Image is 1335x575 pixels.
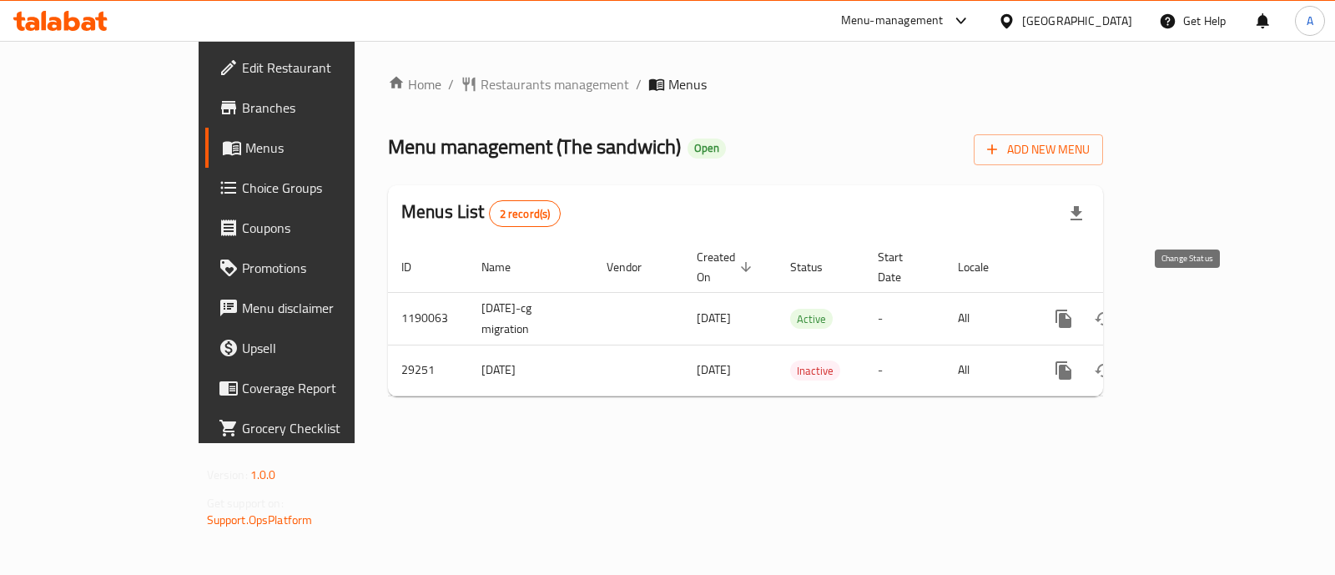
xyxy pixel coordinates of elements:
[205,128,421,168] a: Menus
[205,288,421,328] a: Menu disclaimer
[388,242,1217,396] table: enhanced table
[205,248,421,288] a: Promotions
[388,345,468,396] td: 29251
[401,257,433,277] span: ID
[205,168,421,208] a: Choice Groups
[1056,194,1096,234] div: Export file
[607,257,663,277] span: Vendor
[388,292,468,345] td: 1190063
[205,88,421,128] a: Branches
[490,206,561,222] span: 2 record(s)
[207,492,284,514] span: Get support on:
[242,418,408,438] span: Grocery Checklist
[207,464,248,486] span: Version:
[987,139,1090,160] span: Add New Menu
[668,74,707,94] span: Menus
[697,247,757,287] span: Created On
[242,218,408,238] span: Coupons
[790,257,844,277] span: Status
[242,298,408,318] span: Menu disclaimer
[1030,242,1217,293] th: Actions
[401,199,561,227] h2: Menus List
[697,359,731,381] span: [DATE]
[468,292,593,345] td: [DATE]-cg migration
[1084,351,1124,391] button: Change Status
[864,345,945,396] td: -
[790,310,833,329] span: Active
[242,258,408,278] span: Promotions
[242,58,408,78] span: Edit Restaurant
[974,134,1103,165] button: Add New Menu
[697,307,731,329] span: [DATE]
[1044,299,1084,339] button: more
[1307,12,1313,30] span: A
[688,141,726,155] span: Open
[841,11,944,31] div: Menu-management
[1022,12,1132,30] div: [GEOGRAPHIC_DATA]
[468,345,593,396] td: [DATE]
[688,139,726,159] div: Open
[790,309,833,329] div: Active
[388,128,681,165] span: Menu management ( The sandwich )
[207,509,313,531] a: Support.OpsPlatform
[242,378,408,398] span: Coverage Report
[242,98,408,118] span: Branches
[250,464,276,486] span: 1.0.0
[245,138,408,158] span: Menus
[636,74,642,94] li: /
[461,74,629,94] a: Restaurants management
[945,345,1030,396] td: All
[205,48,421,88] a: Edit Restaurant
[205,328,421,368] a: Upsell
[1044,351,1084,391] button: more
[242,338,408,358] span: Upsell
[864,292,945,345] td: -
[481,257,532,277] span: Name
[945,292,1030,345] td: All
[242,178,408,198] span: Choice Groups
[790,361,840,381] span: Inactive
[878,247,924,287] span: Start Date
[205,208,421,248] a: Coupons
[489,200,562,227] div: Total records count
[958,257,1010,277] span: Locale
[448,74,454,94] li: /
[388,74,1103,94] nav: breadcrumb
[205,408,421,448] a: Grocery Checklist
[205,368,421,408] a: Coverage Report
[481,74,629,94] span: Restaurants management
